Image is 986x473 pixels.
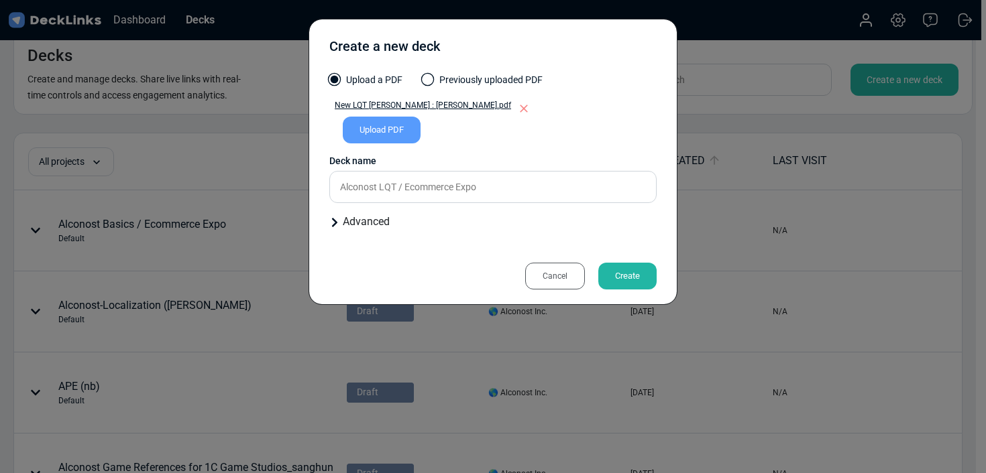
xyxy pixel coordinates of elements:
label: Upload a PDF [329,73,402,94]
div: Advanced [329,214,657,230]
div: Create [598,263,657,289]
input: Enter a name [329,171,657,203]
label: Previously uploaded PDF [423,73,543,94]
div: Create a new deck [329,36,440,63]
div: Deck name [329,154,657,168]
div: Upload PDF [343,117,421,143]
a: New LQT [PERSON_NAME] : [PERSON_NAME].pdf [329,99,511,117]
div: Cancel [525,263,585,289]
